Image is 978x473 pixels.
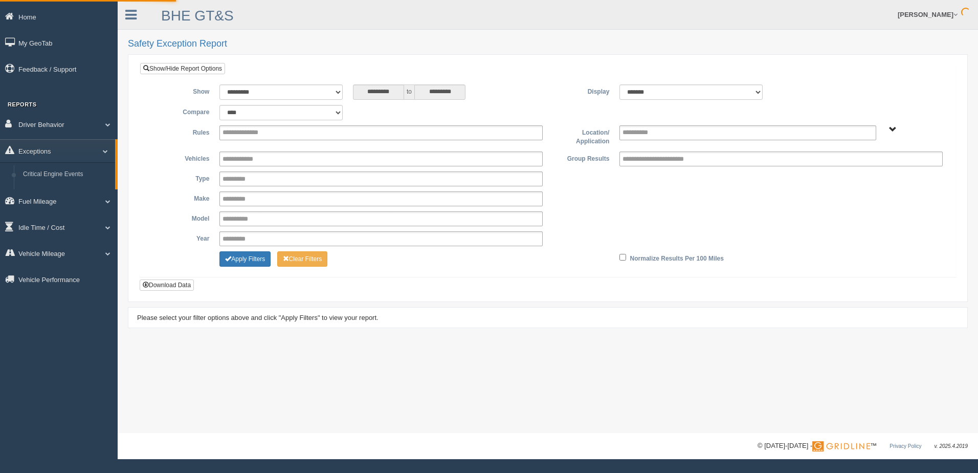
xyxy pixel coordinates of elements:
h2: Safety Exception Report [128,39,968,49]
span: to [404,84,414,100]
label: Display [548,84,614,97]
label: Year [148,231,214,244]
label: Normalize Results Per 100 Miles [630,251,724,264]
img: Gridline [812,441,870,451]
a: Privacy Policy [890,443,921,449]
label: Compare [148,105,214,117]
a: Show/Hide Report Options [140,63,225,74]
label: Group Results [548,152,614,164]
button: Download Data [140,279,194,291]
label: Rules [148,125,214,138]
a: Critical Engine Event Trend [18,183,115,202]
div: © [DATE]-[DATE] - ™ [758,441,968,451]
button: Change Filter Options [219,251,271,267]
span: v. 2025.4.2019 [935,443,968,449]
label: Model [148,211,214,224]
a: Critical Engine Events [18,165,115,184]
label: Type [148,171,214,184]
label: Vehicles [148,152,214,164]
label: Location/ Application [548,125,614,146]
button: Change Filter Options [277,251,328,267]
label: Make [148,191,214,204]
a: BHE GT&S [161,8,234,24]
label: Show [148,84,214,97]
span: Please select your filter options above and click "Apply Filters" to view your report. [137,314,379,321]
